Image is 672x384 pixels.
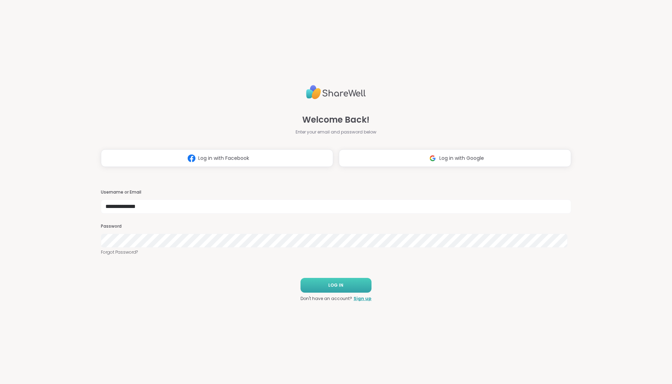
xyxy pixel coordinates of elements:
span: LOG IN [328,282,343,288]
h3: Username or Email [101,189,571,195]
img: ShareWell Logo [306,82,366,102]
span: Welcome Back! [302,113,369,126]
span: Log in with Google [439,155,484,162]
img: ShareWell Logomark [426,152,439,165]
img: ShareWell Logomark [185,152,198,165]
button: Log in with Facebook [101,149,333,167]
h3: Password [101,223,571,229]
a: Sign up [354,295,371,302]
a: Forgot Password? [101,249,571,255]
span: Log in with Facebook [198,155,249,162]
span: Enter your email and password below [296,129,376,135]
button: LOG IN [301,278,371,293]
span: Don't have an account? [301,295,352,302]
button: Log in with Google [339,149,571,167]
